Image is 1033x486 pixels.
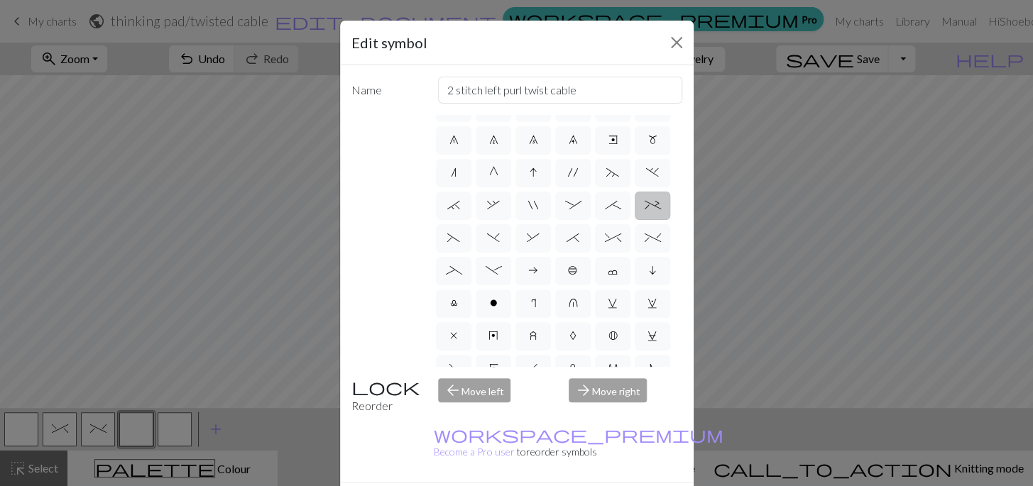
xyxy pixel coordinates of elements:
[568,265,578,276] span: b
[530,330,537,341] span: z
[490,297,498,309] span: o
[531,297,536,309] span: r
[606,167,619,178] span: ~
[434,429,723,458] a: Become a Pro user
[568,167,578,178] span: '
[649,265,656,276] span: i
[608,134,618,145] span: e
[447,232,460,243] span: (
[608,297,618,309] span: v
[528,265,538,276] span: a
[646,167,659,178] span: .
[446,265,462,276] span: _
[665,31,688,54] button: Close
[343,378,430,414] div: Reorder
[648,134,657,145] span: m
[528,363,538,374] span: K
[450,330,457,341] span: x
[486,265,502,276] span: -
[568,363,578,374] span: L
[451,167,457,178] span: n
[645,232,661,243] span: %
[569,330,576,341] span: A
[343,77,430,104] label: Name
[565,199,581,211] span: :
[489,167,498,178] span: G
[647,297,657,309] span: w
[569,297,578,309] span: u
[489,134,498,145] span: 7
[449,134,459,145] span: 6
[527,232,540,243] span: &
[488,330,498,341] span: y
[607,363,619,374] span: M
[351,32,427,53] h5: Edit symbol
[647,330,657,341] span: C
[645,199,661,211] span: +
[487,199,500,211] span: ,
[605,199,621,211] span: ;
[434,429,723,458] small: to reorder symbols
[530,167,537,178] span: I
[608,330,618,341] span: B
[608,265,618,276] span: c
[528,199,538,211] span: "
[447,199,460,211] span: `
[650,363,655,374] span: N
[434,424,723,444] span: workspace_premium
[487,232,500,243] span: )
[569,134,578,145] span: 9
[605,232,621,243] span: ^
[450,297,458,309] span: l
[529,134,538,145] span: 8
[449,363,459,374] span: D
[489,363,498,374] span: E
